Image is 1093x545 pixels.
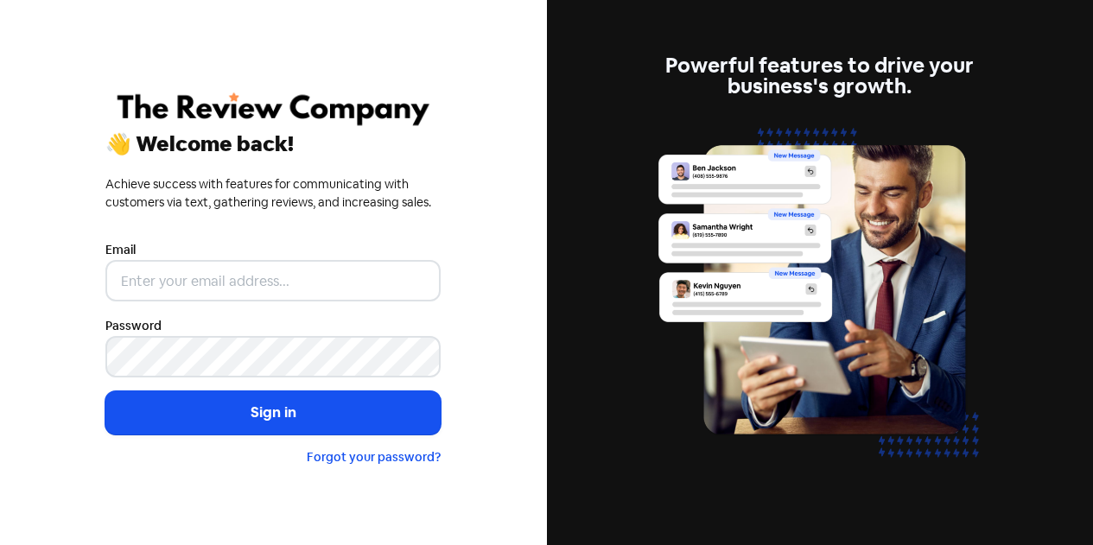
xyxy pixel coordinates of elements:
a: Forgot your password? [307,449,441,465]
input: Enter your email address... [105,260,441,301]
div: Achieve success with features for communicating with customers via text, gathering reviews, and i... [105,175,441,212]
label: Email [105,241,136,259]
div: 👋 Welcome back! [105,134,441,155]
div: Powerful features to drive your business's growth. [652,55,988,97]
img: inbox [652,117,988,490]
label: Password [105,317,162,335]
button: Sign in [105,391,441,434]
